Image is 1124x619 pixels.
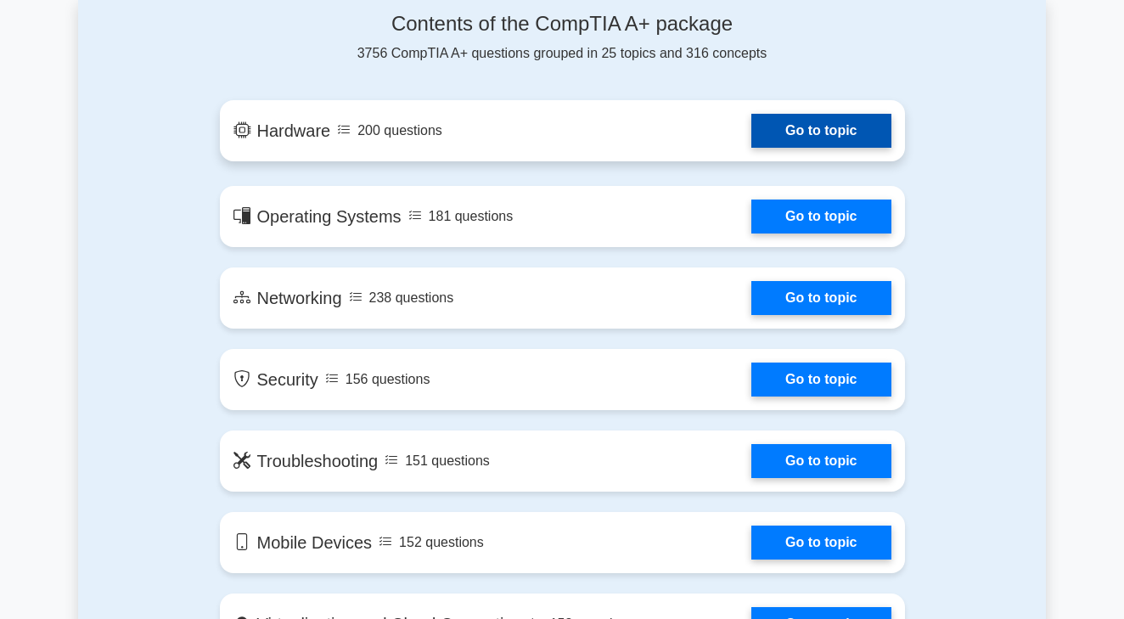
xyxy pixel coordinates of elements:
[751,200,891,234] a: Go to topic
[751,444,891,478] a: Go to topic
[751,114,891,148] a: Go to topic
[751,281,891,315] a: Go to topic
[220,12,905,37] h4: Contents of the CompTIA A+ package
[751,526,891,560] a: Go to topic
[751,363,891,397] a: Go to topic
[220,12,905,64] div: 3756 CompTIA A+ questions grouped in 25 topics and 316 concepts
